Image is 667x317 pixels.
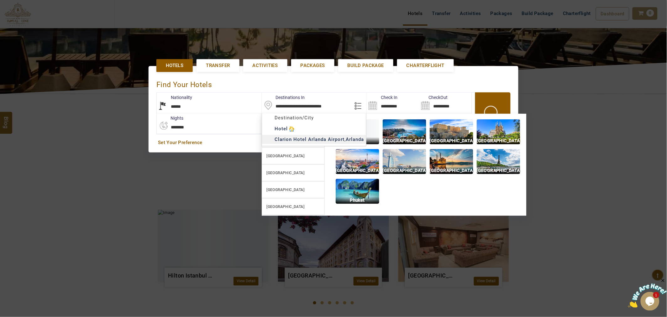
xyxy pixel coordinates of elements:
input: Search [419,93,472,113]
a: Build Package [338,59,393,72]
img: img [430,119,473,144]
a: [GEOGRAPHIC_DATA] [262,148,325,164]
label: Destinations In [262,94,305,101]
span: Activities [253,62,278,69]
label: Rooms [260,115,288,121]
label: CheckOut [419,94,448,101]
img: img [383,119,426,144]
img: img [477,119,520,144]
p: [GEOGRAPHIC_DATA] [477,167,520,174]
span: Build Package [348,62,384,69]
a: [GEOGRAPHIC_DATA] [262,164,325,181]
label: Check In [367,94,397,101]
b: Arlanda [346,137,364,142]
div: , [262,135,366,144]
a: Packages [291,59,334,72]
p: [GEOGRAPHIC_DATA] [477,137,520,144]
input: Search [367,93,419,113]
span: Packages [301,62,325,69]
b: [GEOGRAPHIC_DATA] [267,205,305,209]
p: [GEOGRAPHIC_DATA] [336,167,379,174]
iframe: chat widget [628,278,667,308]
label: Nationality [157,94,192,101]
p: Phuket [336,197,379,204]
a: Charterflight [397,59,454,72]
label: nights [156,115,183,121]
p: [GEOGRAPHIC_DATA] [383,137,426,144]
img: img [383,149,426,174]
span: Transfer [206,62,230,69]
img: img [336,179,379,204]
a: [GEOGRAPHIC_DATA] [262,198,325,215]
a: [GEOGRAPHIC_DATA] [262,181,325,198]
img: img [477,149,520,174]
b: Hotel [293,137,307,142]
span: Charterflight [407,62,444,69]
p: [GEOGRAPHIC_DATA] [430,167,473,174]
a: Set Your Preference [158,139,509,146]
a: Transfer [197,59,239,72]
span: Hotels [166,62,183,69]
b: [GEOGRAPHIC_DATA] [267,188,305,192]
img: hotelicon.PNG [289,127,294,132]
img: img [336,149,379,174]
b: Hotel [275,126,288,132]
div: Destination/City [262,113,366,122]
b: Airport [328,137,344,142]
b: Arlanda [308,137,326,142]
p: [GEOGRAPHIC_DATA] [383,167,426,174]
a: Hotels [156,59,193,72]
a: Activities [243,59,287,72]
img: img [430,149,473,174]
b: [GEOGRAPHIC_DATA] [267,154,305,158]
b: [GEOGRAPHIC_DATA] [267,171,305,175]
p: [GEOGRAPHIC_DATA] [430,137,473,144]
b: Clarion [275,137,292,142]
div: Find Your Hotels [156,74,511,92]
